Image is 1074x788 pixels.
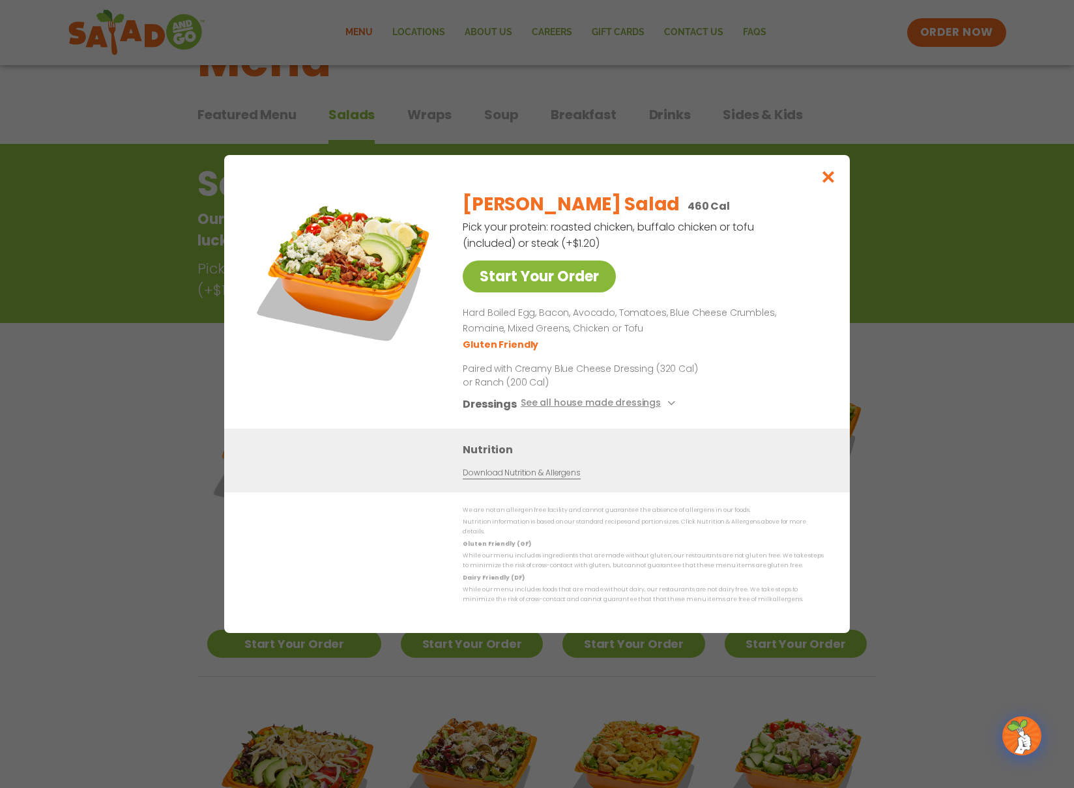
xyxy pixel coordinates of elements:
h2: [PERSON_NAME] Salad [463,191,680,218]
p: We are not an allergen free facility and cannot guarantee the absence of allergens in our foods. [463,505,824,515]
strong: Gluten Friendly (GF) [463,540,530,548]
p: Paired with Creamy Blue Cheese Dressing (320 Cal) or Ranch (200 Cal) [463,362,704,389]
p: While our menu includes ingredients that are made without gluten, our restaurants are not gluten ... [463,551,824,571]
p: 460 Cal [688,198,730,214]
a: Start Your Order [463,260,616,292]
li: Gluten Friendly [463,338,540,352]
a: Download Nutrition & Allergens [463,467,580,479]
p: Nutrition information is based on our standard recipes and portion sizes. Click Nutrition & Aller... [463,517,824,537]
p: Hard Boiled Egg, Bacon, Avocado, Tomatoes, Blue Cheese Crumbles, Romaine, Mixed Greens, Chicken o... [463,305,819,337]
img: wpChatIcon [1004,718,1040,754]
button: Close modal [807,155,850,199]
p: Pick your protein: roasted chicken, buffalo chicken or tofu (included) or steak (+$1.20) [463,219,756,251]
h3: Nutrition [463,442,830,458]
strong: Dairy Friendly (DF) [463,574,524,582]
img: Featured product photo for Cobb Salad [254,181,436,363]
h3: Dressings [463,396,517,412]
p: While our menu includes foods that are made without dairy, our restaurants are not dairy free. We... [463,585,824,605]
button: See all house made dressings [521,396,679,412]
